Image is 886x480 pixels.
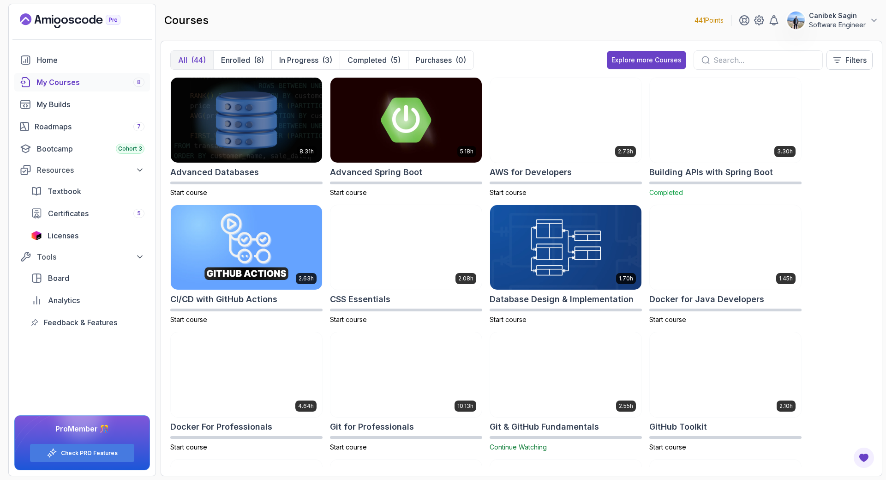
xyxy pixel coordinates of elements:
img: Git for Professionals card [330,332,482,417]
a: roadmaps [14,117,150,136]
p: 8.31h [299,148,314,155]
img: CI/CD with GitHub Actions card [171,205,322,290]
a: builds [14,95,150,114]
span: Analytics [48,295,80,306]
h2: Git & GitHub Fundamentals [490,420,599,433]
span: Start course [330,188,367,196]
h2: Building APIs with Spring Boot [649,166,773,179]
a: feedback [25,313,150,332]
h2: courses [164,13,209,28]
h2: Database Design & Implementation [490,293,634,306]
div: My Courses [36,77,144,88]
input: Search... [713,55,815,66]
a: certificates [25,204,150,223]
h2: Docker For Professionals [170,420,272,433]
a: bootcamp [14,140,150,158]
button: Resources [14,162,150,178]
p: Software Engineer [809,20,866,30]
button: All(44) [171,51,213,69]
div: Explore more Courses [611,55,682,65]
span: Start course [490,188,527,196]
p: 2.10h [779,402,793,410]
button: Filters [826,50,873,70]
button: Check PRO Features [30,444,135,462]
p: All [178,55,187,66]
span: Start course [170,316,207,323]
span: Board [48,273,69,284]
p: 4.64h [298,402,314,410]
span: Textbook [48,186,81,197]
span: Start course [649,443,686,451]
img: AWS for Developers card [490,78,641,163]
a: textbook [25,182,150,201]
h2: CI/CD with GitHub Actions [170,293,277,306]
img: Database Design & Implementation card [490,205,641,290]
span: Start course [330,443,367,451]
a: Building APIs with Spring Boot card3.30hBuilding APIs with Spring BootCompleted [649,77,802,197]
p: Purchases [416,55,452,66]
span: Start course [330,316,367,323]
a: Landing page [20,13,142,28]
p: Completed [347,55,387,66]
span: Certificates [48,208,89,219]
p: 2.08h [458,275,473,282]
img: Advanced Spring Boot card [330,78,482,163]
div: My Builds [36,99,144,110]
button: Purchases(0) [408,51,473,69]
div: (44) [191,55,206,66]
p: 2.73h [618,148,633,155]
img: Git & GitHub Fundamentals card [490,332,641,417]
button: Open Feedback Button [853,447,875,469]
p: Canibek Sagin [809,11,866,20]
a: licenses [25,226,150,245]
p: 1.45h [779,275,793,282]
h2: CSS Essentials [330,293,390,306]
span: Start course [170,188,207,196]
span: Completed [649,188,683,196]
button: user profile imageCanibek SaginSoftware Engineer [787,11,879,30]
div: (0) [455,55,466,66]
span: Feedback & Features [44,317,117,328]
h2: AWS for Developers [490,166,572,179]
span: Licenses [48,230,78,241]
a: Git & GitHub Fundamentals card2.55hGit & GitHub FundamentalsContinue Watching [490,332,642,452]
p: 2.55h [619,402,633,410]
p: 2.63h [299,275,314,282]
a: courses [14,73,150,91]
img: jetbrains icon [31,231,42,240]
img: user profile image [787,12,805,29]
p: 441 Points [694,16,724,25]
h2: GitHub Toolkit [649,420,707,433]
img: Advanced Databases card [171,78,322,163]
img: GitHub Toolkit card [650,332,801,417]
p: 10.13h [457,402,473,410]
p: 5.18h [460,148,473,155]
span: Start course [490,316,527,323]
div: Resources [37,164,144,176]
div: Roadmaps [35,121,144,132]
span: Continue Watching [490,443,547,451]
span: 5 [137,210,141,217]
a: board [25,269,150,287]
p: 1.70h [619,275,633,282]
button: Enrolled(8) [213,51,271,69]
a: home [14,51,150,69]
h2: Docker for Java Developers [649,293,764,306]
div: Tools [37,251,144,262]
h2: Advanced Spring Boot [330,166,422,179]
div: Home [37,55,144,66]
div: (5) [390,55,401,66]
p: Filters [845,55,867,66]
span: 7 [137,123,141,130]
img: Docker for Java Developers card [650,205,801,290]
div: Bootcamp [37,143,144,154]
span: Start course [649,316,686,323]
a: Check PRO Features [61,450,118,457]
p: In Progress [279,55,318,66]
h2: Advanced Databases [170,166,259,179]
p: 3.30h [777,148,793,155]
img: Building APIs with Spring Boot card [650,78,801,163]
span: 8 [137,79,141,86]
button: Completed(5) [340,51,408,69]
p: Enrolled [221,55,250,66]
